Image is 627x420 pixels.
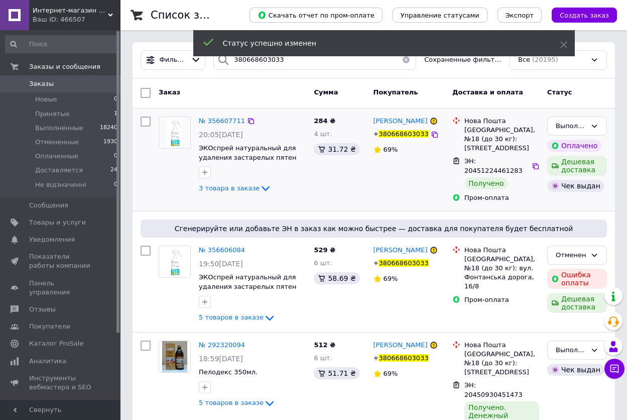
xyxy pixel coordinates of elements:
span: ЭН: 20451224461283 [464,157,523,174]
span: ЭКОспрей натуральный для удаления застарелых пятен 200 мл. [199,144,296,170]
span: + [373,130,379,138]
a: Пелодекс 350мл. [199,368,258,376]
span: 24 [110,166,117,175]
span: Заказ [159,88,180,96]
span: Покупатели [29,322,70,331]
span: 5 товаров в заказе [199,313,264,321]
a: ЭКОспрей натуральный для удаления застарелых пятен 200 мл. [199,273,296,299]
div: Выполнен [556,345,586,356]
button: Скачать отчет по пром-оплате [249,8,383,23]
span: 380668603033 [379,354,428,362]
span: 380668603033 [379,130,428,138]
div: Нова Пошта [464,246,539,255]
a: [PERSON_NAME] [373,341,428,350]
span: 1930 [103,138,117,147]
img: Фото товару [167,117,183,148]
span: Сообщения [29,201,68,210]
span: Доставляется [35,166,83,175]
div: [GEOGRAPHIC_DATA], №18 (до 30 кг): вул. Фонтанська дорога, 16/8 [464,255,539,291]
button: Чат с покупателем [604,359,624,379]
a: 5 товаров в заказе [199,399,276,406]
span: Отмененные [35,138,79,147]
div: Дешевая доставка [547,156,607,176]
span: 0 [114,95,117,104]
span: 380668603033 [379,259,428,267]
div: Нова Пошта [464,341,539,350]
div: Выполнен [556,121,586,132]
div: 58.69 ₴ [314,272,359,284]
span: 3 товара в заказе [199,184,260,192]
div: Статус успешно изменен [223,38,535,48]
input: Поиск по номеру заказа, ФИО покупателя, номеру телефона, Email, номеру накладной [213,50,416,70]
a: Создать заказ [542,11,617,19]
span: 4 шт. [314,130,332,138]
img: Фото товару [162,341,187,372]
a: 3 товара в заказе [199,184,272,192]
span: 18240 [100,124,117,133]
span: Статус [547,88,572,96]
span: 69% [384,370,398,377]
span: Уведомления [29,235,75,244]
span: (20195) [532,56,558,63]
span: Сохраненные фильтры: [424,55,501,65]
span: + [373,259,379,267]
span: Создать заказ [560,12,609,19]
span: Экспорт [506,12,534,19]
div: Получено [464,177,508,189]
span: 20:05[DATE] [199,131,243,139]
span: Скачать отчет по пром-оплате [258,11,374,20]
a: [PERSON_NAME] [373,117,428,126]
h1: Список заказов [151,9,237,21]
span: 529 ₴ [314,246,335,254]
a: Фото товару [159,246,191,278]
span: Принятые [35,110,70,119]
a: № 292320094 [199,341,245,349]
button: Создать заказ [552,8,617,23]
span: +380668603033 [373,130,429,138]
span: 19:50[DATE] [199,260,243,268]
span: +380668603033 [373,259,429,267]
span: Доставка и оплата [452,88,523,96]
div: Ошибка оплаты [547,269,607,289]
button: Очистить [396,50,416,70]
div: Пром-оплата [464,193,539,202]
span: Новые [35,95,57,104]
a: Фото товару [159,117,191,149]
span: Каталог ProSale [29,339,83,348]
span: Сумма [314,88,338,96]
a: 5 товаров в заказе [199,313,276,321]
div: Чек выдан [547,180,604,192]
div: [GEOGRAPHIC_DATA], №18 (до 30 кг): [STREET_ADDRESS] [464,126,539,153]
span: 0 [114,180,117,189]
span: Управление статусами [401,12,479,19]
span: Все [518,55,530,65]
span: +380668603033 [373,354,429,362]
div: Чек выдан [547,364,604,376]
span: 0 [114,152,117,161]
a: Фото товару [159,341,191,373]
span: 69% [384,146,398,153]
span: Не відзначенні [35,180,86,189]
div: 51.71 ₴ [314,367,359,379]
span: + [373,354,379,362]
a: [PERSON_NAME] [373,246,428,255]
input: Поиск [5,35,118,53]
span: Аналитика [29,357,66,366]
div: Ваш ID: 466507 [33,15,120,24]
span: Покупатель [373,88,418,96]
span: 1 [114,110,117,119]
span: 5 товаров в заказе [199,399,264,407]
span: 284 ₴ [314,117,335,125]
a: № 356607711 [199,117,245,125]
div: 31.72 ₴ [314,143,359,155]
span: Показатели работы компании [29,252,93,270]
span: Выполненные [35,124,83,133]
img: Фото товару [167,246,183,277]
span: 6 шт. [314,259,332,267]
div: Нова Пошта [464,117,539,126]
span: [PERSON_NAME] [373,246,428,254]
span: Отзывы [29,305,56,314]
